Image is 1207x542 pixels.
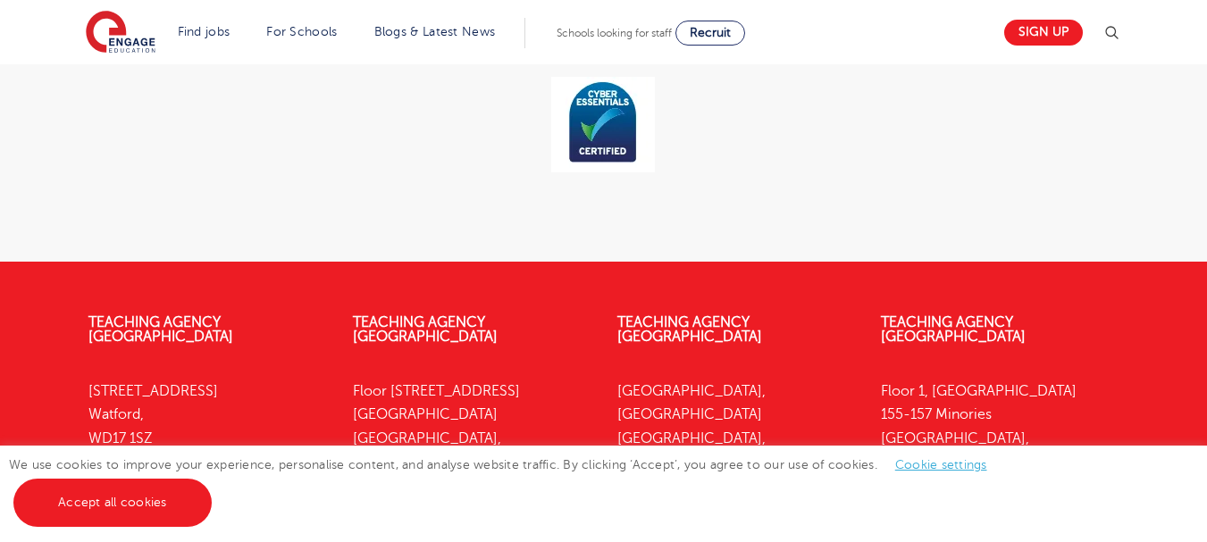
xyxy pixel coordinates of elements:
[353,379,591,521] p: Floor [STREET_ADDRESS] [GEOGRAPHIC_DATA] [GEOGRAPHIC_DATA], BN1 3XF 01273 447633
[13,479,212,527] a: Accept all cookies
[353,314,498,345] a: Teaching Agency [GEOGRAPHIC_DATA]
[374,25,496,38] a: Blogs & Latest News
[881,379,1119,521] p: Floor 1, [GEOGRAPHIC_DATA] 155-157 Minories [GEOGRAPHIC_DATA], EC3N 1LJ 0333 150 8020
[675,21,745,46] a: Recruit
[88,379,326,496] p: [STREET_ADDRESS] Watford, WD17 1SZ 01923 281040
[617,379,855,521] p: [GEOGRAPHIC_DATA], [GEOGRAPHIC_DATA] [GEOGRAPHIC_DATA], LS1 5SH 0113 323 7633
[9,458,1005,509] span: We use cookies to improve your experience, personalise content, and analyse website traffic. By c...
[895,458,987,471] a: Cookie settings
[617,314,762,345] a: Teaching Agency [GEOGRAPHIC_DATA]
[881,314,1026,345] a: Teaching Agency [GEOGRAPHIC_DATA]
[557,27,672,39] span: Schools looking for staff
[1004,20,1083,46] a: Sign up
[86,11,155,55] img: Engage Education
[88,314,233,345] a: Teaching Agency [GEOGRAPHIC_DATA]
[178,25,231,38] a: Find jobs
[266,25,337,38] a: For Schools
[690,26,731,39] span: Recruit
